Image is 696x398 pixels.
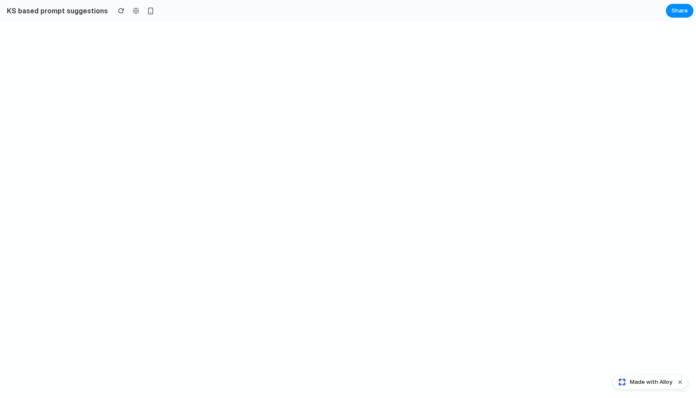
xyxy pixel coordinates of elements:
button: Share [666,4,693,18]
span: Share [672,6,688,15]
a: Made with Alloy [613,378,673,386]
button: Dismiss watermark [675,377,685,387]
span: Made with Alloy [630,378,672,386]
h2: KS based prompt suggestions [3,6,108,16]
